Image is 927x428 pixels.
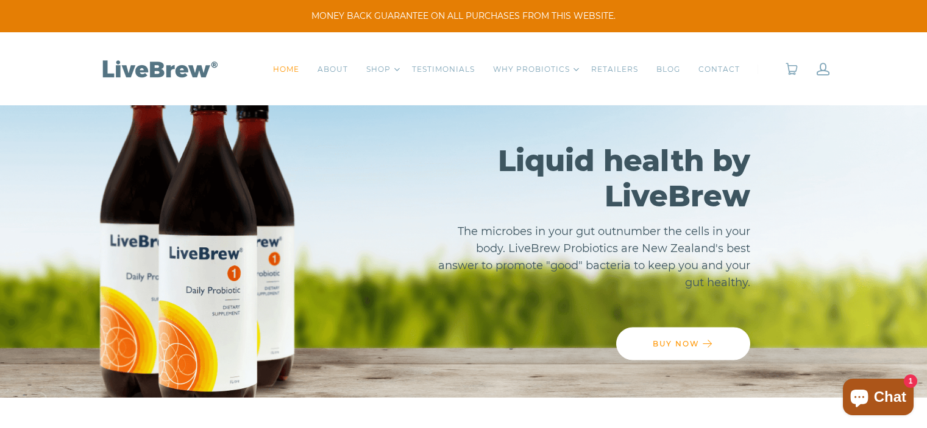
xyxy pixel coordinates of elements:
a: RETAILERS [591,63,638,75]
a: TESTIMONIALS [412,63,475,75]
a: WHY PROBIOTICS [493,63,570,75]
a: HOME [273,63,299,75]
h2: Liquid health by LiveBrew [437,143,750,214]
a: BLOG [656,63,680,75]
a: SHOP [366,63,391,75]
img: LiveBrew [98,58,220,79]
a: BUY NOW [616,328,750,360]
a: CONTACT [698,63,740,75]
inbox-online-store-chat: Shopify online store chat [839,379,917,418]
a: ABOUT [318,63,348,75]
span: MONEY BACK GUARANTEE ON ALL PURCHASES FROM THIS WEBSITE. [18,10,909,23]
span: BUY NOW [653,339,700,348]
p: The microbes in your gut outnumber the cells in your body. LiveBrew Probiotics are New Zealand's ... [437,223,750,291]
